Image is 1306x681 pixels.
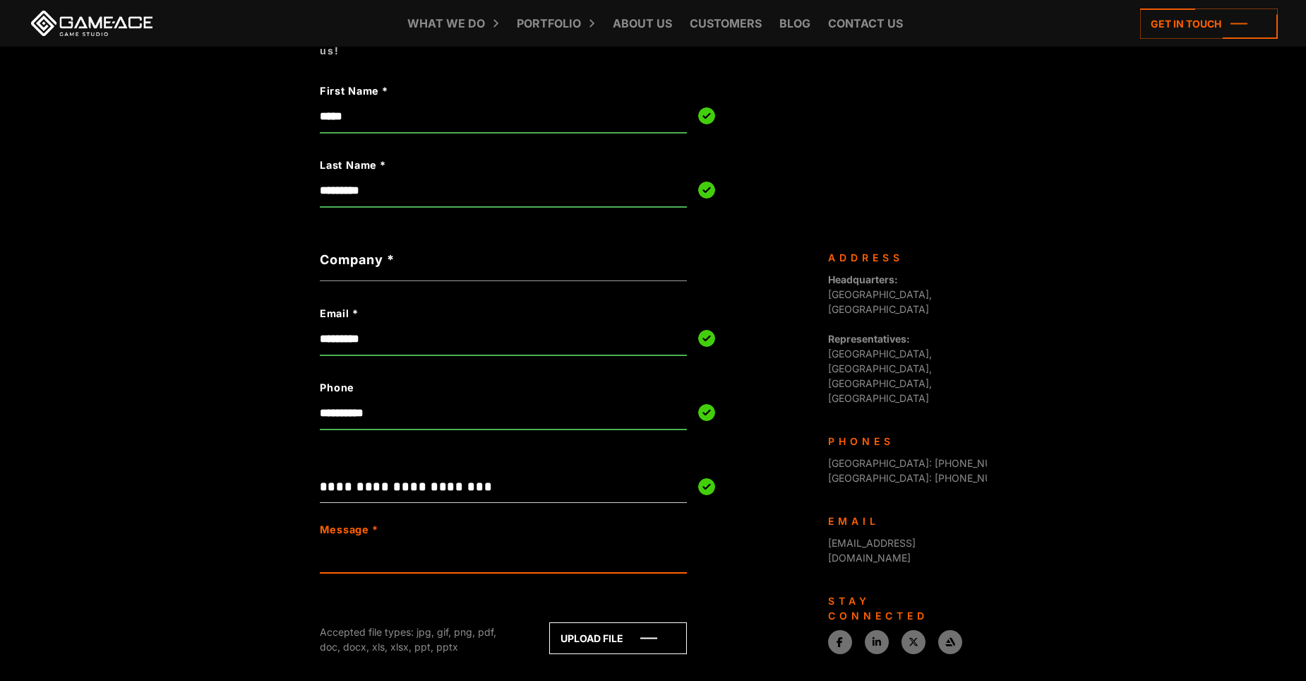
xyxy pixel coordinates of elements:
[320,624,517,654] div: Accepted file types: jpg, gif, png, pdf, doc, docx, xls, xlsx, ppt, pptx
[828,273,898,285] strong: Headquarters:
[828,333,910,345] strong: Representatives:
[320,380,613,396] label: Phone
[828,457,1023,469] span: [GEOGRAPHIC_DATA]: [PHONE_NUMBER]
[320,306,613,321] label: Email *
[320,250,687,269] label: Company *
[828,273,932,315] span: [GEOGRAPHIC_DATA], [GEOGRAPHIC_DATA]
[828,514,976,528] div: Email
[320,83,613,99] label: First Name *
[828,333,932,404] span: [GEOGRAPHIC_DATA], [GEOGRAPHIC_DATA], [GEOGRAPHIC_DATA], [GEOGRAPHIC_DATA]
[320,158,613,173] label: Last Name *
[1140,8,1278,39] a: Get in touch
[549,622,687,654] a: Upload file
[828,472,1023,484] span: [GEOGRAPHIC_DATA]: [PHONE_NUMBER]
[828,537,916,564] a: [EMAIL_ADDRESS][DOMAIN_NAME]
[828,250,976,265] div: Address
[320,522,378,538] label: Message *
[828,434,976,449] div: Phones
[828,593,976,623] div: Stay connected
